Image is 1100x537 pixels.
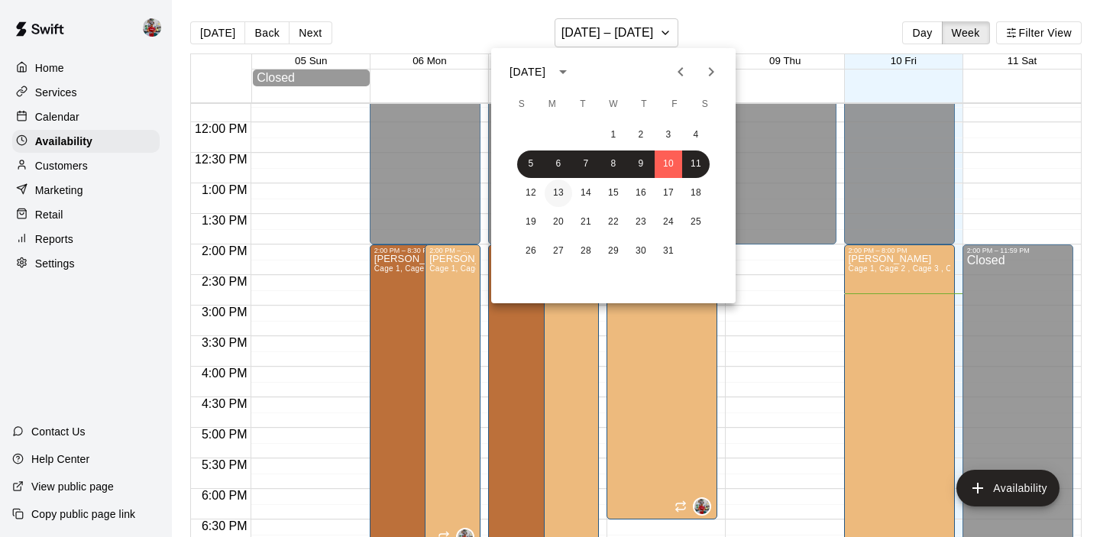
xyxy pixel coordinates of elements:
[517,150,545,178] button: 5
[630,89,658,120] span: Thursday
[627,209,655,236] button: 23
[517,209,545,236] button: 19
[545,209,572,236] button: 20
[655,209,682,236] button: 24
[627,150,655,178] button: 9
[600,89,627,120] span: Wednesday
[569,89,597,120] span: Tuesday
[600,121,627,149] button: 1
[517,180,545,207] button: 12
[627,121,655,149] button: 2
[627,180,655,207] button: 16
[682,180,710,207] button: 18
[682,209,710,236] button: 25
[600,180,627,207] button: 15
[545,180,572,207] button: 13
[510,64,545,80] div: [DATE]
[572,209,600,236] button: 21
[655,238,682,265] button: 31
[600,238,627,265] button: 29
[696,57,726,87] button: Next month
[665,57,696,87] button: Previous month
[661,89,688,120] span: Friday
[550,59,576,85] button: calendar view is open, switch to year view
[600,209,627,236] button: 22
[539,89,566,120] span: Monday
[691,89,719,120] span: Saturday
[655,180,682,207] button: 17
[600,150,627,178] button: 8
[545,238,572,265] button: 27
[627,238,655,265] button: 30
[517,238,545,265] button: 26
[508,89,535,120] span: Sunday
[545,150,572,178] button: 6
[682,150,710,178] button: 11
[655,150,682,178] button: 10
[572,180,600,207] button: 14
[655,121,682,149] button: 3
[572,238,600,265] button: 28
[682,121,710,149] button: 4
[572,150,600,178] button: 7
